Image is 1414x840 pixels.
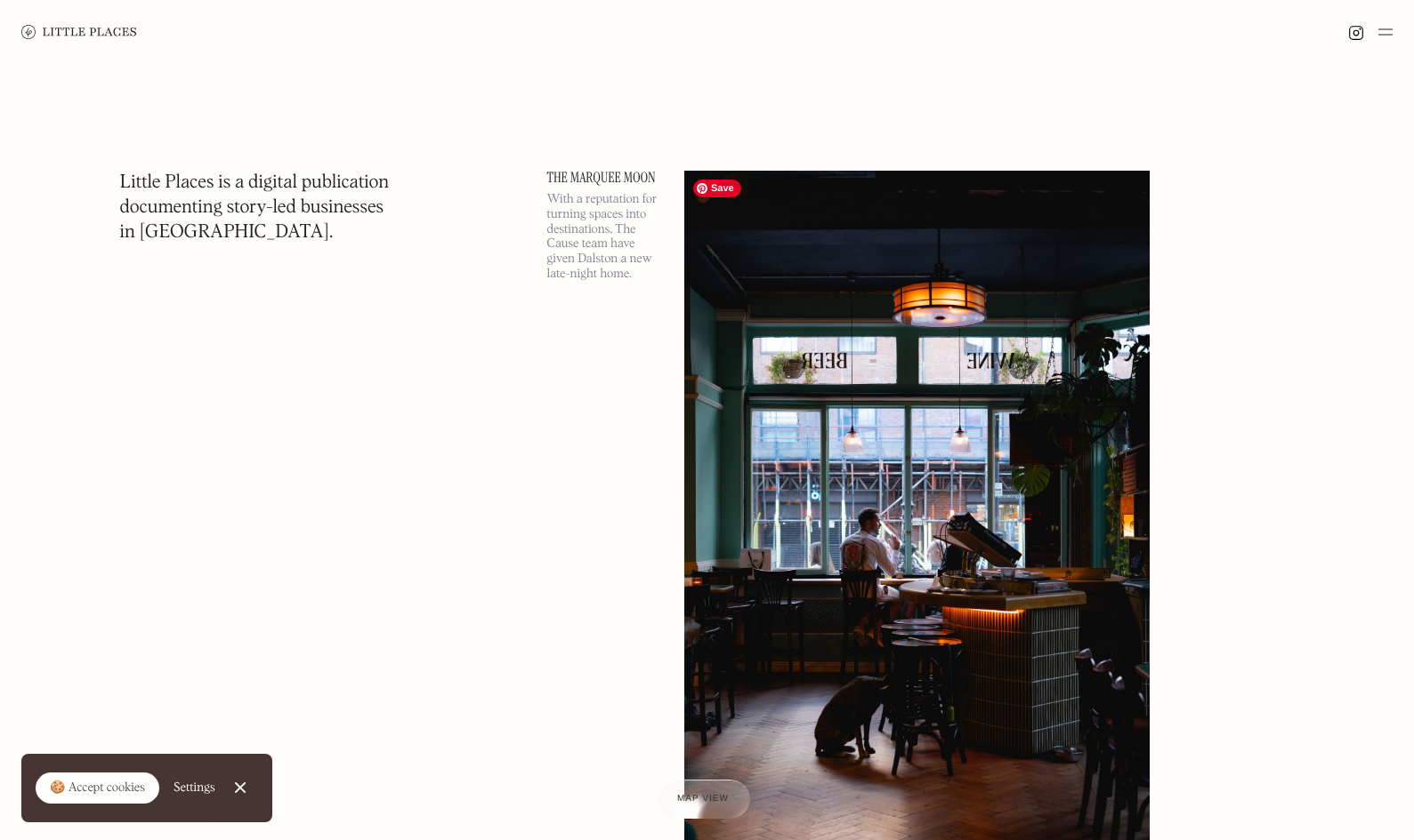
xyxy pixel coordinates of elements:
a: Settings [174,768,215,808]
h1: Little Places is a digital publication documenting story-led businesses in [GEOGRAPHIC_DATA]. [120,171,390,245]
a: Map view [656,780,750,819]
div: 🍪 Accept cookies [50,780,145,797]
a: The Marquee Moon [547,171,663,185]
a: 🍪 Accept cookies [36,772,159,804]
a: Close Cookie Popup [222,770,258,805]
div: Settings [174,781,215,794]
span: Save [693,180,741,197]
p: With a reputation for turning spaces into destinations, The Cause team have given Dalston a new l... [547,192,663,282]
span: Map view [677,794,729,804]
